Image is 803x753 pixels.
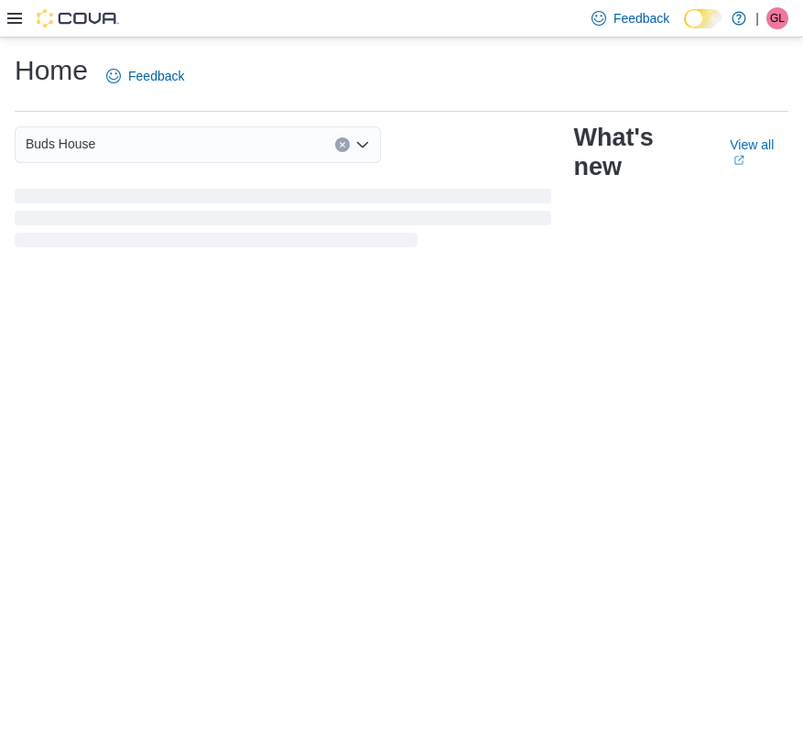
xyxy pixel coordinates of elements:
[37,9,119,27] img: Cova
[128,67,184,85] span: Feedback
[766,7,788,29] div: Gillio Lago
[613,9,669,27] span: Feedback
[733,155,744,166] svg: External link
[573,123,708,181] h2: What's new
[15,192,551,251] span: Loading
[26,133,95,155] span: Buds House
[730,137,788,167] a: View allExternal link
[684,9,722,28] input: Dark Mode
[99,58,191,94] a: Feedback
[355,137,370,152] button: Open list of options
[755,7,759,29] p: |
[335,137,350,152] button: Clear input
[770,7,785,29] span: GL
[684,28,685,29] span: Dark Mode
[15,52,88,89] h1: Home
